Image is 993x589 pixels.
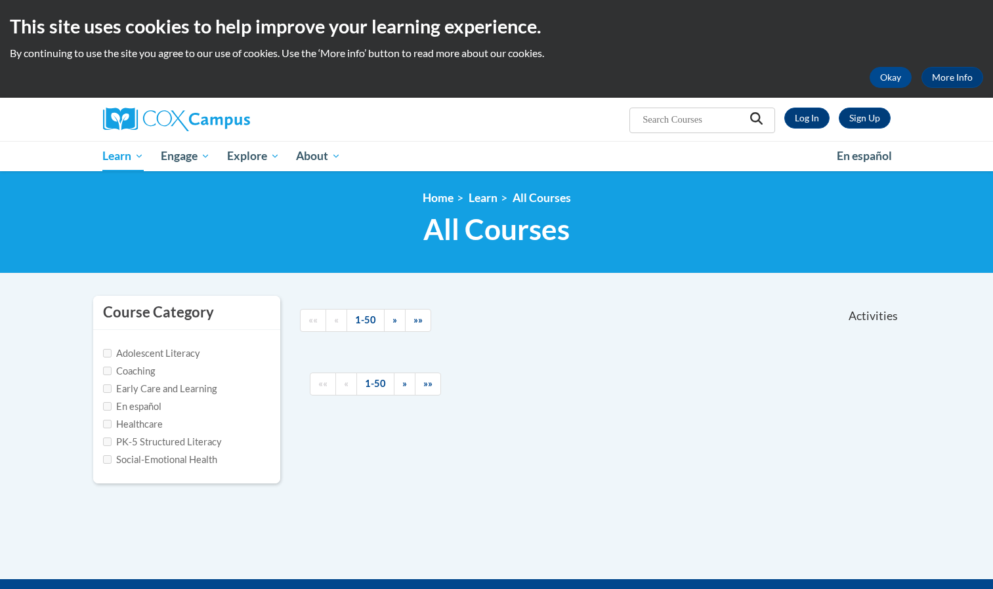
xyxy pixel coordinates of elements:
a: Begining [300,309,326,332]
a: Previous [335,373,357,396]
a: Next [394,373,415,396]
input: Checkbox for Options [103,437,112,446]
a: Register [839,108,891,129]
input: Checkbox for Options [103,384,112,393]
input: Search Courses [641,112,746,127]
a: About [287,141,349,171]
span: «« [308,314,318,325]
a: 1-50 [356,373,394,396]
span: »» [423,378,433,389]
span: Learn [102,148,144,164]
a: Home [423,191,454,205]
label: Coaching [103,364,155,378]
img: Cox Campus [103,108,250,131]
button: Okay [870,67,912,88]
a: Log In [784,108,830,129]
h3: Course Category [103,302,214,323]
span: »» [413,314,423,325]
p: By continuing to use the site you agree to our use of cookies. Use the ‘More info’ button to read... [10,46,983,60]
input: Checkbox for Options [103,420,112,428]
input: Checkbox for Options [103,455,112,464]
label: Adolescent Literacy [103,346,200,361]
a: En español [828,142,900,170]
span: » [402,378,407,389]
span: Explore [227,148,280,164]
a: Learn [95,141,153,171]
span: «« [318,378,327,389]
span: « [334,314,339,325]
a: Next [384,309,406,332]
a: End [405,309,431,332]
label: PK-5 Structured Literacy [103,435,222,449]
a: End [415,373,441,396]
a: Engage [152,141,219,171]
label: Healthcare [103,417,163,432]
input: Checkbox for Options [103,402,112,411]
button: Search [746,112,766,129]
a: Learn [469,191,497,205]
label: En español [103,399,161,414]
div: Main menu [83,141,910,171]
span: About [296,148,341,164]
input: Checkbox for Options [103,367,112,375]
a: Cox Campus [103,108,352,131]
a: All Courses [513,191,571,205]
span: » [392,314,397,325]
a: Explore [219,141,288,171]
a: Begining [310,373,336,396]
span: « [344,378,349,389]
a: 1-50 [347,309,385,332]
span: En español [837,149,892,163]
h2: This site uses cookies to help improve your learning experience. [10,13,983,39]
a: More Info [921,67,983,88]
span: Engage [161,148,210,164]
span: Activities [849,309,898,323]
a: Previous [326,309,347,332]
span: All Courses [423,212,570,247]
label: Social-Emotional Health [103,453,217,467]
input: Checkbox for Options [103,349,112,357]
label: Early Care and Learning [103,382,217,396]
